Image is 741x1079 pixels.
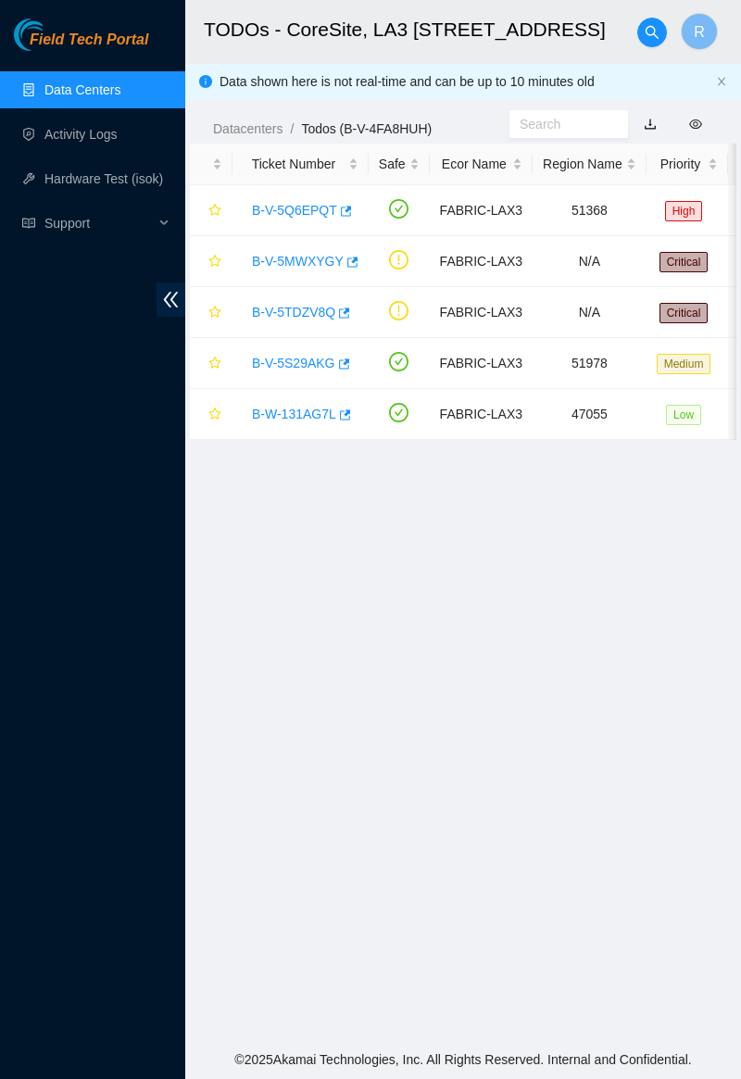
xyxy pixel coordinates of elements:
[252,356,335,370] a: B-V-5S29AKG
[208,357,221,371] span: star
[185,1040,741,1079] footer: © 2025 Akamai Technologies, Inc. All Rights Reserved. Internal and Confidential.
[200,399,222,429] button: star
[252,203,337,218] a: B-V-5Q6EPQT
[716,76,727,88] button: close
[430,236,533,287] td: FABRIC-LAX3
[208,306,221,320] span: star
[659,303,709,323] span: Critical
[44,82,120,97] a: Data Centers
[252,254,344,269] a: B-V-5MWXYGY
[666,405,701,425] span: Low
[520,114,603,134] input: Search
[638,25,666,40] span: search
[430,287,533,338] td: FABRIC-LAX3
[252,407,336,421] a: B-W-131AG7L
[430,338,533,389] td: FABRIC-LAX3
[157,282,185,317] span: double-left
[290,121,294,136] span: /
[208,204,221,219] span: star
[389,199,408,219] span: check-circle
[657,354,711,374] span: Medium
[200,195,222,225] button: star
[644,117,657,132] a: download
[200,246,222,276] button: star
[630,109,671,139] button: download
[208,255,221,270] span: star
[14,19,94,51] img: Akamai Technologies
[533,389,647,440] td: 47055
[637,18,667,47] button: search
[301,121,432,136] a: Todos (B-V-4FA8HUH)
[716,76,727,87] span: close
[200,348,222,378] button: star
[252,305,335,320] a: B-V-5TDZV8Q
[430,185,533,236] td: FABRIC-LAX3
[14,33,148,57] a: Akamai TechnologiesField Tech Portal
[689,118,702,131] span: eye
[44,171,163,186] a: Hardware Test (isok)
[389,403,408,422] span: check-circle
[213,121,283,136] a: Datacenters
[200,297,222,327] button: star
[44,127,118,142] a: Activity Logs
[681,13,718,50] button: R
[389,301,408,320] span: exclamation-circle
[533,236,647,287] td: N/A
[533,287,647,338] td: N/A
[208,408,221,422] span: star
[22,217,35,230] span: read
[430,389,533,440] td: FABRIC-LAX3
[389,250,408,270] span: exclamation-circle
[665,201,703,221] span: High
[44,205,154,242] span: Support
[389,352,408,371] span: check-circle
[659,252,709,272] span: Critical
[533,338,647,389] td: 51978
[694,20,705,44] span: R
[30,31,148,49] span: Field Tech Portal
[533,185,647,236] td: 51368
